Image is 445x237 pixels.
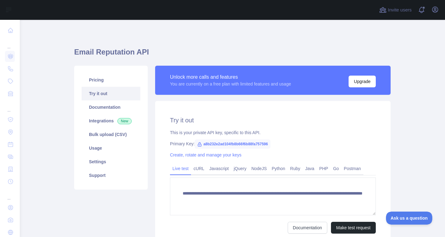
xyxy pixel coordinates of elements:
a: Support [82,169,140,182]
span: New [117,118,132,124]
div: ... [5,100,15,113]
a: Ruby [288,164,303,173]
div: This is your private API key, specific to this API. [170,129,376,136]
a: Go [331,164,341,173]
div: Unlock more calls and features [170,73,291,81]
iframe: Toggle Customer Support [386,212,433,225]
a: Documentation [82,100,140,114]
a: Bulk upload (CSV) [82,128,140,141]
a: Postman [341,164,363,173]
h2: Try it out [170,116,376,125]
div: ... [5,37,15,50]
a: PHP [317,164,331,173]
a: Usage [82,141,140,155]
a: Javascript [207,164,231,173]
a: Try it out [82,87,140,100]
button: Make test request [331,222,376,234]
a: Settings [82,155,140,169]
a: cURL [191,164,207,173]
div: Primary Key: [170,141,376,147]
a: Java [303,164,317,173]
a: Live test [170,164,191,173]
a: NodeJS [249,164,269,173]
a: Python [269,164,288,173]
a: Integrations New [82,114,140,128]
a: Create, rotate and manage your keys [170,152,241,157]
button: Invite users [378,5,413,15]
div: You are currently on a free plan with limited features and usage [170,81,291,87]
span: a8b232e2ad104fb8b66f6b88fa757596 [195,139,270,149]
a: jQuery [231,164,249,173]
a: Documentation [288,222,327,234]
a: Pricing [82,73,140,87]
h1: Email Reputation API [74,47,391,62]
span: Invite users [388,7,412,14]
div: ... [5,188,15,201]
button: Upgrade [349,76,376,87]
